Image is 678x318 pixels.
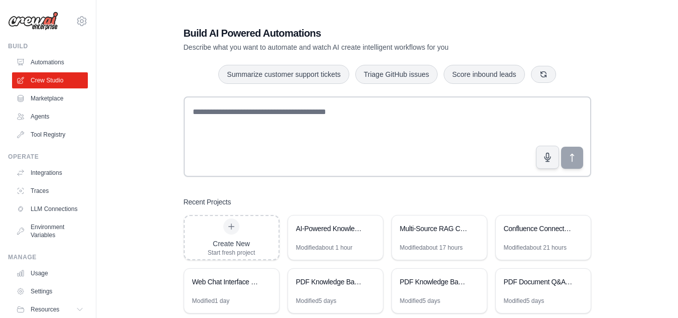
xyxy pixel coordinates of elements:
[12,109,88,125] a: Agents
[8,153,88,161] div: Operate
[400,277,469,287] div: PDF Knowledge Base Q&A System
[400,244,463,252] div: Modified about 17 hours
[8,12,58,31] img: Logo
[208,249,255,257] div: Start fresh project
[355,65,438,84] button: Triage GitHub issues
[12,265,88,281] a: Usage
[531,66,556,83] button: Get new suggestions
[12,90,88,107] a: Marketplace
[8,253,88,261] div: Manage
[296,277,365,287] div: PDF Knowledge Base Assistant
[444,65,525,84] button: Score inbound leads
[12,301,88,317] button: Resources
[504,277,573,287] div: PDF Document Q&A Assistant
[12,283,88,299] a: Settings
[12,201,88,217] a: LLM Connections
[208,239,255,249] div: Create New
[296,244,353,252] div: Modified about 1 hour
[184,197,231,207] h3: Recent Projects
[536,146,559,169] button: Click to speak your automation idea
[12,54,88,70] a: Automations
[400,224,469,234] div: Multi-Source RAG Chatbot with Confluence & PDF Integration
[218,65,349,84] button: Summarize customer support tickets
[31,305,59,313] span: Resources
[400,297,441,305] div: Modified 5 days
[8,42,88,50] div: Build
[296,224,365,234] div: AI-Powered Knowledge Base Chatbot
[12,183,88,199] a: Traces
[184,26,521,40] h1: Build AI Powered Automations
[12,72,88,88] a: Crew Studio
[184,42,521,52] p: Describe what you want to automate and watch AI create intelligent workflows for you
[504,297,545,305] div: Modified 5 days
[628,270,678,318] iframe: Chat Widget
[192,297,230,305] div: Modified 1 day
[12,127,88,143] a: Tool Registry
[192,277,261,287] div: Web Chat Interface Generator
[12,165,88,181] a: Integrations
[296,297,337,305] div: Modified 5 days
[12,219,88,243] a: Environment Variables
[504,224,573,234] div: Confluence Connection Diagnostics
[504,244,567,252] div: Modified about 21 hours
